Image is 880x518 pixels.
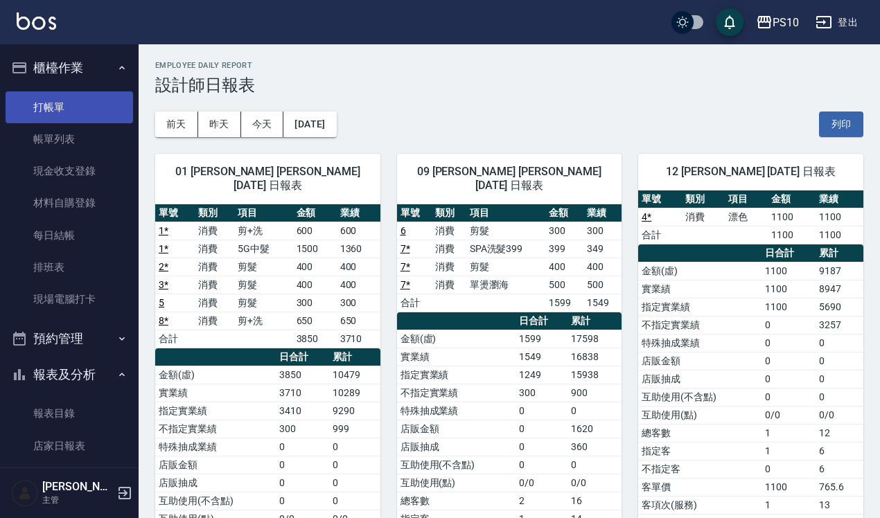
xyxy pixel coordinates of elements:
td: 1500 [293,240,337,258]
td: 0 [762,352,816,370]
td: 指定實業績 [397,366,516,384]
td: 10479 [329,366,380,384]
td: 客單價 [638,478,761,496]
td: 指定客 [638,442,761,460]
td: 500 [583,276,622,294]
span: 09 [PERSON_NAME] [PERSON_NAME][DATE] 日報表 [414,165,606,193]
td: 消費 [195,240,234,258]
td: 0 [762,370,816,388]
td: 300 [337,294,380,312]
td: 剪髮 [234,258,292,276]
td: 16 [567,492,622,510]
td: 12 [816,424,863,442]
td: 剪髮 [466,222,545,240]
th: 單號 [155,204,195,222]
td: 0 [516,420,567,438]
td: 不指定實業績 [638,316,761,334]
td: 剪髮 [234,276,292,294]
td: 1620 [567,420,622,438]
button: 列印 [819,111,863,137]
td: 總客數 [397,492,516,510]
td: 指定實業績 [155,402,276,420]
table: a dense table [397,204,622,312]
td: 400 [583,258,622,276]
td: 1249 [516,366,567,384]
th: 項目 [234,204,292,222]
td: 消費 [195,276,234,294]
td: 實業績 [638,280,761,298]
a: 報表目錄 [6,398,133,429]
td: 指定實業績 [638,298,761,316]
table: a dense table [638,190,863,244]
button: 前天 [155,111,198,137]
td: 特殊抽成業績 [155,438,276,456]
th: 日合計 [276,348,329,366]
td: 300 [545,222,583,240]
button: 今天 [241,111,284,137]
td: 互助使用(不含點) [397,456,516,474]
th: 金額 [293,204,337,222]
th: 類別 [682,190,725,208]
td: 0 [329,492,380,510]
td: 消費 [195,312,234,330]
th: 業績 [816,190,863,208]
td: 13 [816,496,863,514]
td: 400 [293,258,337,276]
td: 0 [329,474,380,492]
button: 登出 [810,10,863,35]
td: 1100 [762,298,816,316]
td: 360 [567,438,622,456]
td: 店販金額 [638,352,761,370]
td: 不指定實業績 [155,420,276,438]
td: 消費 [432,258,466,276]
h2: Employee Daily Report [155,61,863,70]
td: 剪髮 [234,294,292,312]
td: 1100 [816,208,863,226]
td: 互助使用(點) [397,474,516,492]
button: save [716,8,743,36]
td: 600 [293,222,337,240]
td: 999 [329,420,380,438]
p: 主管 [42,494,113,506]
a: 打帳單 [6,91,133,123]
td: 店販金額 [397,420,516,438]
td: 0 [762,334,816,352]
td: 500 [545,276,583,294]
th: 單號 [638,190,681,208]
button: PS10 [750,8,804,37]
td: 客項次(服務) [638,496,761,514]
td: 互助使用(不含點) [155,492,276,510]
td: 300 [293,294,337,312]
th: 類別 [432,204,466,222]
td: 0 [276,456,329,474]
th: 日合計 [762,244,816,262]
td: 消費 [682,208,725,226]
td: 15938 [567,366,622,384]
th: 項目 [725,190,768,208]
div: PS10 [773,14,799,31]
td: 金額(虛) [155,366,276,384]
td: 特殊抽成業績 [638,334,761,352]
td: 3850 [276,366,329,384]
th: 業績 [337,204,380,222]
td: 總客數 [638,424,761,442]
td: 0 [567,456,622,474]
h3: 設計師日報表 [155,75,863,95]
a: 現場電腦打卡 [6,283,133,315]
td: 剪+洗 [234,222,292,240]
td: 互助使用(不含點) [638,388,761,406]
td: 消費 [195,222,234,240]
td: 1100 [768,226,816,244]
th: 累計 [816,244,863,262]
button: 報表及分析 [6,357,133,393]
td: 3410 [276,402,329,420]
td: 399 [545,240,583,258]
span: 12 [PERSON_NAME] [DATE] 日報表 [655,165,847,179]
td: 0 [329,438,380,456]
td: 1100 [768,208,816,226]
td: 店販金額 [155,456,276,474]
a: 帳單列表 [6,123,133,155]
td: 剪+洗 [234,312,292,330]
table: a dense table [155,204,380,348]
td: 1100 [762,280,816,298]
